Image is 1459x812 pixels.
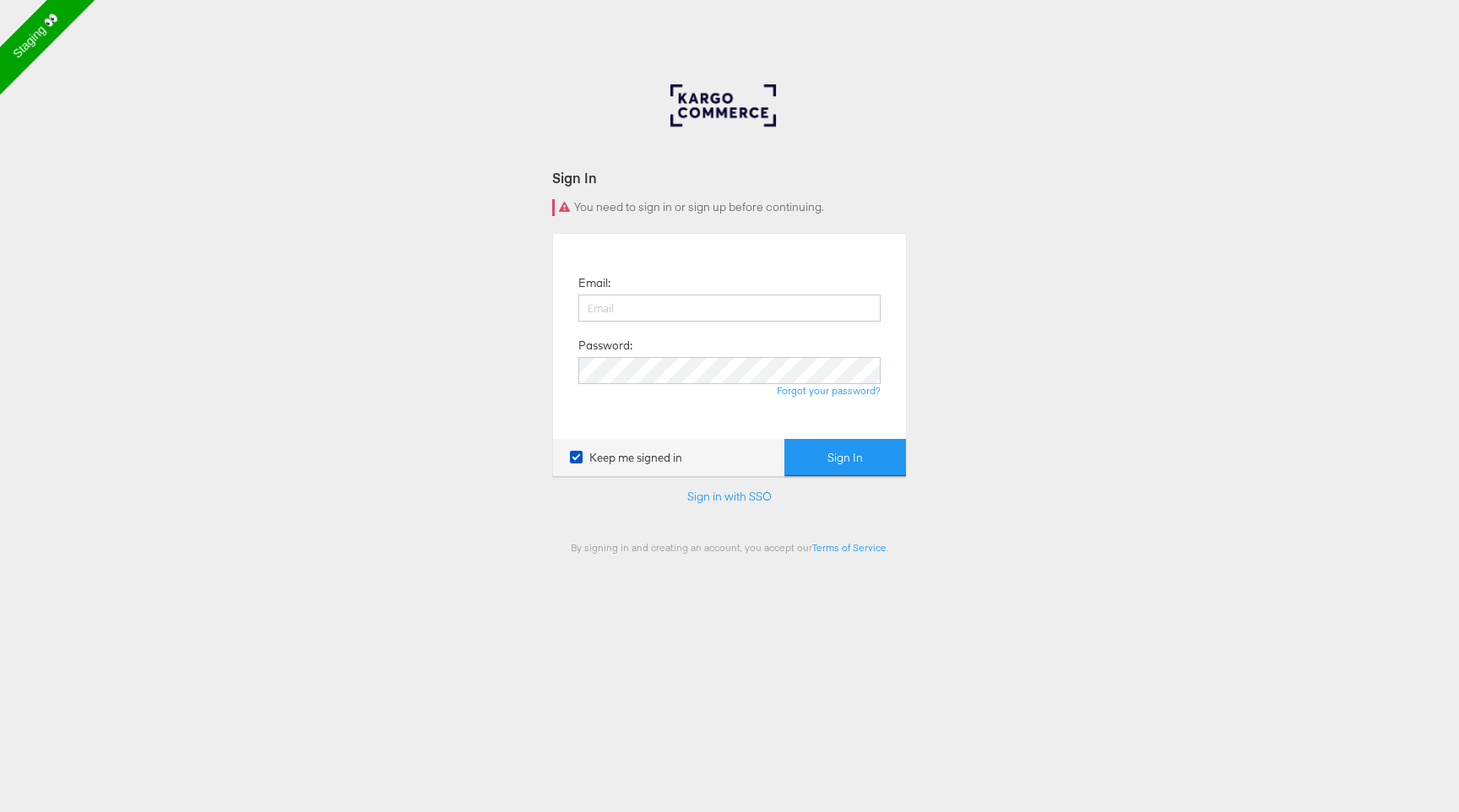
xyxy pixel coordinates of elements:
div: By signing in and creating an account, you accept our . [552,541,907,554]
div: You need to sign in or sign up before continuing. [552,199,907,216]
a: Sign in with SSO [687,489,772,504]
label: Keep me signed in [570,450,682,466]
a: Forgot your password? [777,384,881,397]
label: Email: [578,275,610,291]
input: Email [578,295,881,322]
div: Sign In [552,168,907,187]
label: Password: [578,338,632,354]
button: Sign In [784,439,906,477]
a: Terms of Service [812,541,887,554]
